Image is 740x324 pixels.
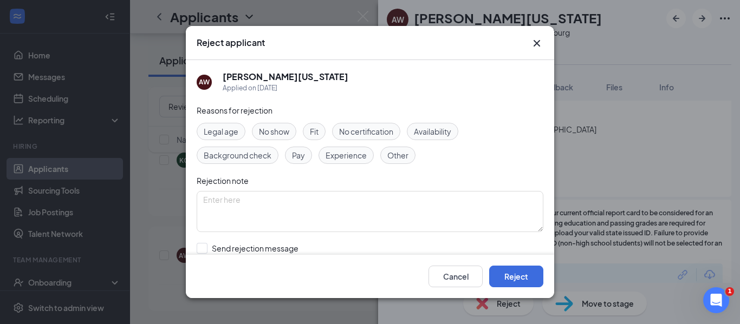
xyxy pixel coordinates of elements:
span: Reasons for rejection [197,105,272,115]
h5: [PERSON_NAME][US_STATE] [223,71,348,83]
div: AW [199,77,210,87]
span: 1 [725,287,734,296]
span: Legal age [204,125,238,137]
svg: Cross [530,37,543,50]
span: No show [259,125,289,137]
button: Reject [489,266,543,287]
div: Applied on [DATE] [223,83,348,94]
button: Cancel [429,266,483,287]
span: Fit [310,125,319,137]
span: Experience [326,149,367,161]
span: Pay [292,149,305,161]
span: Availability [414,125,451,137]
span: No certification [339,125,393,137]
span: Other [387,149,408,161]
h3: Reject applicant [197,37,265,49]
button: Close [530,37,543,50]
span: Background check [204,149,271,161]
span: Rejection note [197,176,249,186]
iframe: Intercom live chat [703,287,729,313]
